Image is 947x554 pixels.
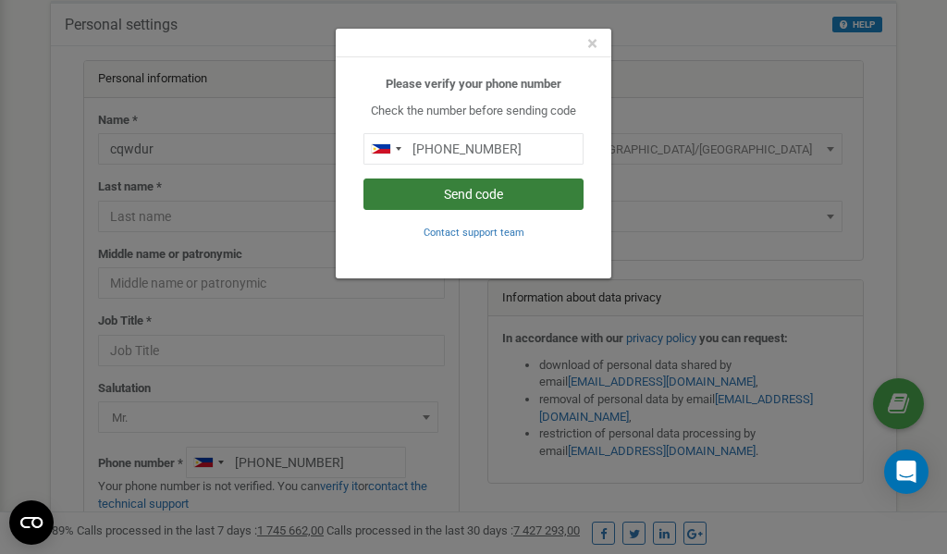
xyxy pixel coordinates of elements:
span: × [587,32,597,55]
small: Contact support team [424,227,524,239]
a: Contact support team [424,225,524,239]
button: Close [587,34,597,54]
b: Please verify your phone number [386,77,561,91]
p: Check the number before sending code [363,103,584,120]
button: Open CMP widget [9,500,54,545]
button: Send code [363,179,584,210]
div: Telephone country code [364,134,407,164]
input: 0905 123 4567 [363,133,584,165]
div: Open Intercom Messenger [884,449,929,494]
